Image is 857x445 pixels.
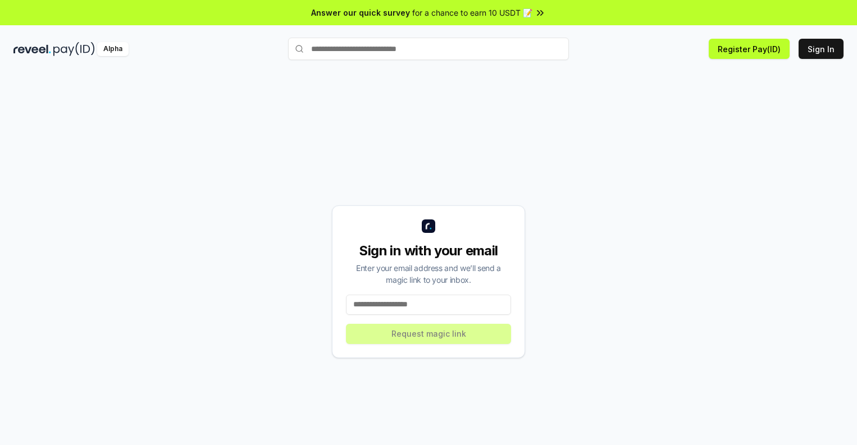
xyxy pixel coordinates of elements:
button: Sign In [799,39,844,59]
div: Enter your email address and we’ll send a magic link to your inbox. [346,262,511,286]
img: pay_id [53,42,95,56]
div: Alpha [97,42,129,56]
span: Answer our quick survey [311,7,410,19]
div: Sign in with your email [346,242,511,260]
span: for a chance to earn 10 USDT 📝 [412,7,532,19]
img: reveel_dark [13,42,51,56]
img: logo_small [422,219,435,233]
button: Register Pay(ID) [709,39,790,59]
